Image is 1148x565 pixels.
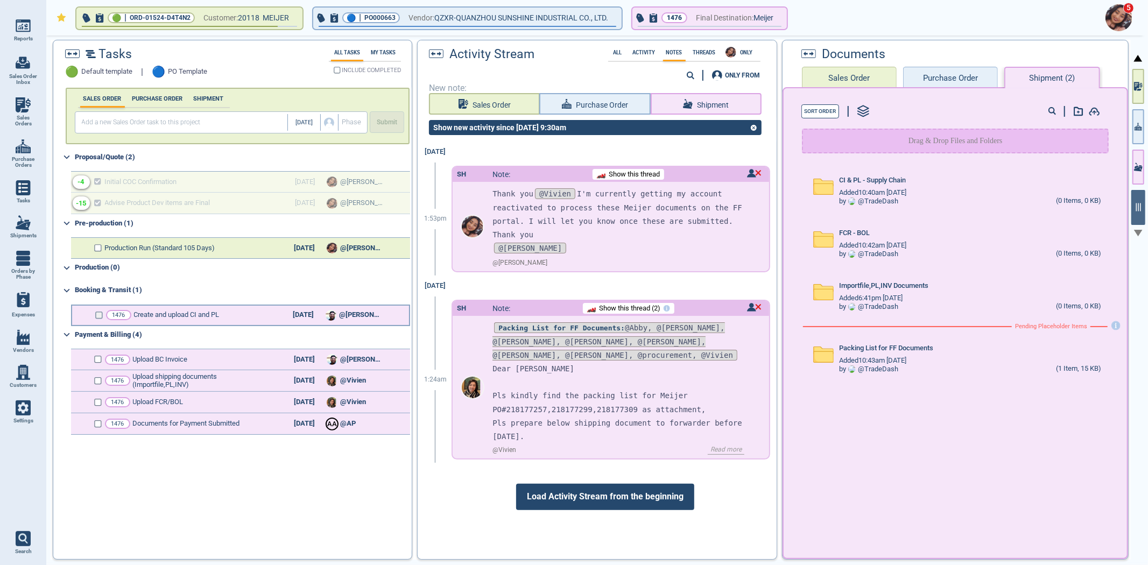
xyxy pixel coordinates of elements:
div: [DATE] [419,142,452,163]
label: SHIPMENT [191,95,227,102]
span: ONLY [737,50,756,55]
span: Vendor: [409,11,434,25]
span: PO Template [168,68,208,76]
span: PO000663 [364,12,396,23]
img: Avatar [848,303,856,310]
span: Settings [13,418,33,424]
span: Sales Orders [9,115,38,127]
button: 🔵|PO000663Vendor:QZXR-QUANZHOU SUNSHINE INDUSTRIAL CO., LTD. [313,8,622,29]
img: Avatar [848,197,856,205]
span: Create and upload CI and PL [134,311,220,319]
img: menu_icon [16,365,31,380]
span: @Vivien [340,377,366,385]
span: QZXR-QUANZHOU SUNSHINE INDUSTRIAL CO., LTD. [434,11,608,25]
div: SH [457,305,466,313]
img: add-document [1074,107,1083,116]
span: @[PERSON_NAME] [340,356,383,364]
label: SALES ORDER [80,95,125,102]
p: Drag & Drop Files and Folders [908,136,1003,146]
span: 🔵 [152,66,166,78]
div: [DATE] [285,356,323,364]
img: menu_icon [16,330,31,345]
div: -15 [76,200,86,208]
img: Avatar [848,365,856,373]
strong: Packing List for FF Documents: [498,324,625,332]
span: Orders by Phase [9,268,38,280]
div: Show new activity since [DATE] 9:30am [429,123,571,132]
span: 1:24am [424,376,447,384]
div: Proposal/Quote (2) [75,149,410,166]
img: timeline2 [86,50,96,58]
div: Booking & Transit (1) [75,282,410,299]
span: Note: [492,170,510,179]
button: Purchase Order [539,93,650,115]
div: ONLY FROM [726,72,760,79]
span: 🔵 [347,15,356,22]
span: Added 10:42am [DATE] [839,242,906,250]
span: Upload BC Invoice [133,356,188,364]
div: [DATE] [419,276,452,296]
label: All [610,50,625,55]
p: 1476 [111,355,124,365]
span: | [142,67,144,77]
span: Sales Order Inbox [9,73,38,86]
span: New note: [429,83,766,93]
span: Shipment [697,98,729,112]
div: A A [327,419,337,429]
div: (1 Item, 15 KB) [1056,365,1101,373]
span: Default template [82,68,133,76]
img: Avatar [462,216,483,237]
span: 🟢 [66,66,79,78]
img: Avatar [326,310,336,321]
span: 20118 [238,11,263,25]
img: menu_icon [16,251,31,266]
span: Expenses [12,312,35,318]
span: @AP [340,420,356,428]
img: Avatar [327,243,337,253]
button: 1476Final Destination:Meijer [632,8,787,29]
div: [DATE] [285,420,323,428]
div: by @ TradeDash [839,250,898,258]
span: Purchase Orders [9,156,38,168]
div: (0 Items, 0 KB) [1056,250,1101,258]
img: Racing_Car [597,170,605,179]
span: ORD-01524-D4T4N2 [130,12,191,23]
button: Sales Order [802,67,897,88]
span: | [359,12,361,23]
span: @Vivien [340,398,366,406]
button: Sort Order [801,104,839,118]
span: [DATE] [295,119,313,126]
img: Avatar [726,47,736,58]
span: | [124,12,126,23]
input: Add a new Sales Order task to this project [78,114,288,131]
div: SH [457,171,466,179]
p: 1476 [111,419,124,429]
img: Racing_Car [587,304,596,313]
label: Activity [630,50,659,55]
div: Pre-production (1) [75,215,410,232]
span: @ [PERSON_NAME] [492,259,547,267]
img: Avatar [462,377,483,398]
img: Avatar [327,397,337,408]
img: menu_icon [16,139,31,154]
button: Shipment [651,93,762,115]
div: [DATE] [285,377,323,385]
p: 1476 [111,376,124,386]
span: Packing List for FF Documents [839,344,933,352]
span: @[PERSON_NAME] [339,311,382,319]
span: Tasks [17,197,30,204]
span: Final Destination: [696,11,753,25]
span: 5 [1123,3,1134,13]
img: menu_icon [16,97,31,112]
p: Pls kindly find the packing list for Meijer PO#218177257,218177299,218177309 as attachment, [492,389,752,416]
p: 1476 [667,12,682,23]
img: Avatar [1105,4,1132,31]
span: Vendors [13,347,34,354]
div: (0 Items, 0 KB) [1056,302,1101,311]
span: Upload shipping documents (Importfile,PL,INV) [133,373,269,389]
span: Importfile,PL,INV Documents [839,282,928,290]
button: Shipment (2) [1004,67,1100,88]
span: INCLUDE COMPLETED [342,68,401,73]
span: Customer: [203,11,238,25]
div: by @ TradeDash [839,197,898,206]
